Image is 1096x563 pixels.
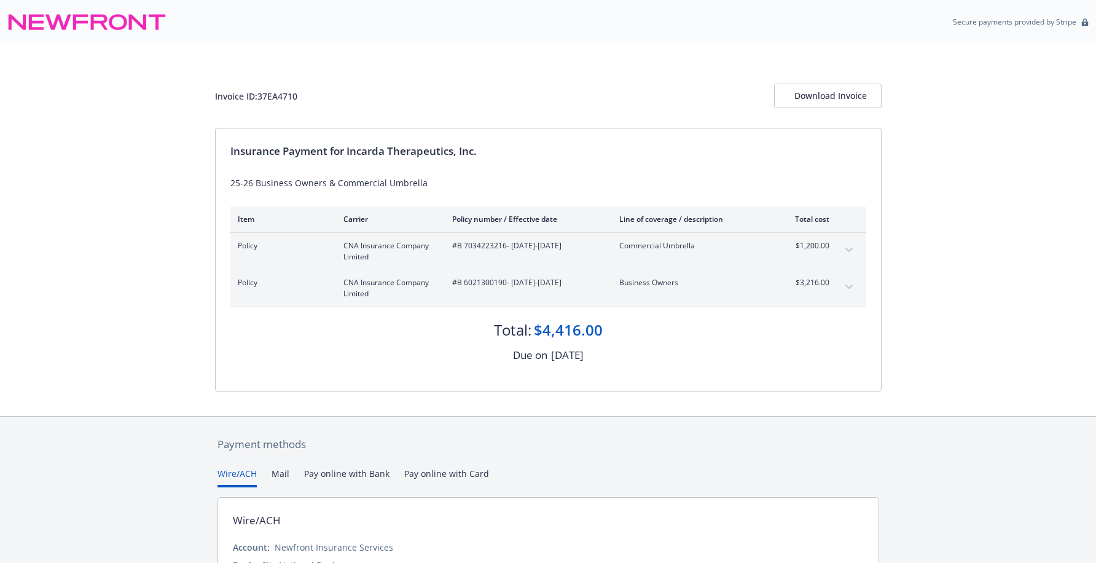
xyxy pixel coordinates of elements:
[774,84,882,108] button: Download Invoice
[619,277,764,288] span: Business Owners
[272,467,289,487] button: Mail
[343,214,433,224] div: Carrier
[233,513,281,529] div: Wire/ACH
[494,320,531,341] div: Total:
[783,277,829,288] span: $3,216.00
[343,277,433,299] span: CNA Insurance Company Limited
[783,240,829,251] span: $1,200.00
[619,240,764,251] span: Commercial Umbrella
[452,214,600,224] div: Policy number / Effective date
[238,240,324,251] span: Policy
[404,467,489,487] button: Pay online with Card
[230,270,866,307] div: PolicyCNA Insurance Company Limited#B 6021300190- [DATE]-[DATE]Business Owners$3,216.00expand con...
[619,214,764,224] div: Line of coverage / description
[230,176,866,189] div: 25-26 Business Owners & Commercial Umbrella
[238,277,324,288] span: Policy
[551,347,584,363] div: [DATE]
[839,277,859,297] button: expand content
[233,541,270,554] div: Account:
[534,320,603,341] div: $4,416.00
[953,17,1076,27] p: Secure payments provided by Stripe
[217,467,257,487] button: Wire/ACH
[783,214,829,224] div: Total cost
[452,277,600,288] span: #B 6021300190 - [DATE]-[DATE]
[343,240,433,262] span: CNA Insurance Company Limited
[513,347,547,363] div: Due on
[238,214,324,224] div: Item
[304,467,389,487] button: Pay online with Bank
[275,541,393,554] div: Newfront Insurance Services
[217,436,879,452] div: Payment methods
[230,233,866,270] div: PolicyCNA Insurance Company Limited#B 7034223216- [DATE]-[DATE]Commercial Umbrella$1,200.00expand...
[839,240,859,260] button: expand content
[452,240,600,251] span: #B 7034223216 - [DATE]-[DATE]
[794,84,861,108] div: Download Invoice
[215,90,297,103] div: Invoice ID: 37EA4710
[230,143,866,159] div: Insurance Payment for Incarda Therapeutics, Inc.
